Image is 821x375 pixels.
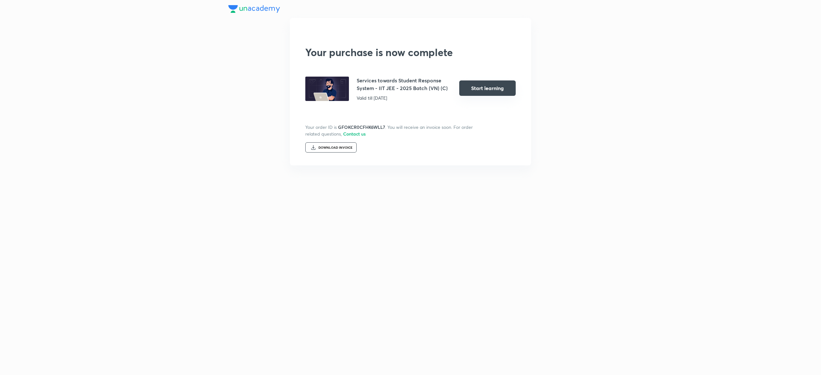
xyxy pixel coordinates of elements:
[338,124,385,130] h6: GFOKCR0CFHK6WLL7
[343,130,366,137] a: Contact us
[305,46,516,58] h2: Your purchase is now complete
[318,146,352,150] div: DOWNLOAD INVOICE
[357,95,452,101] p: Valid till [DATE]
[305,124,473,137] p: . You will receive an invoice soon. For order related questions,
[305,76,349,101] img: goal
[343,131,366,137] h6: Contact us
[305,124,338,130] p: Your order ID is
[311,145,316,150] img: Download Invoice
[459,80,516,96] button: Start learning
[357,77,452,92] h5: Services towards Student Response System - IIT JEE - 2025 Batch (VN) (C)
